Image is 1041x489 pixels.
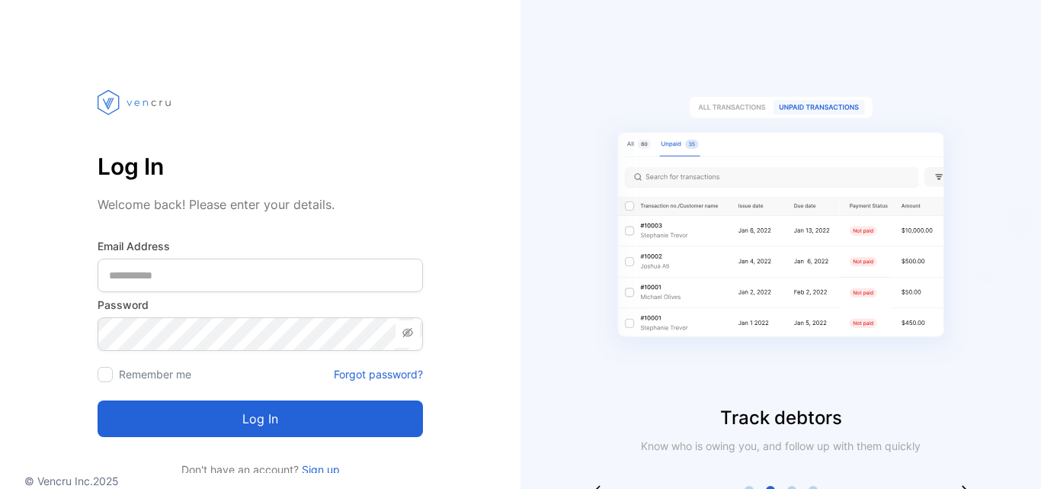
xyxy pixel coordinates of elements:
img: vencru logo [98,61,174,143]
label: Password [98,297,423,313]
img: slider image [591,61,972,404]
label: Email Address [98,238,423,254]
p: Don't have an account? [98,462,423,478]
button: Log in [98,401,423,437]
a: Forgot password? [334,366,423,382]
p: Track debtors [520,404,1041,432]
a: Sign up [299,463,340,476]
p: Know who is owing you, and follow up with them quickly [635,438,927,454]
p: Welcome back! Please enter your details. [98,195,423,214]
label: Remember me [119,368,191,381]
p: Log In [98,148,423,185]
